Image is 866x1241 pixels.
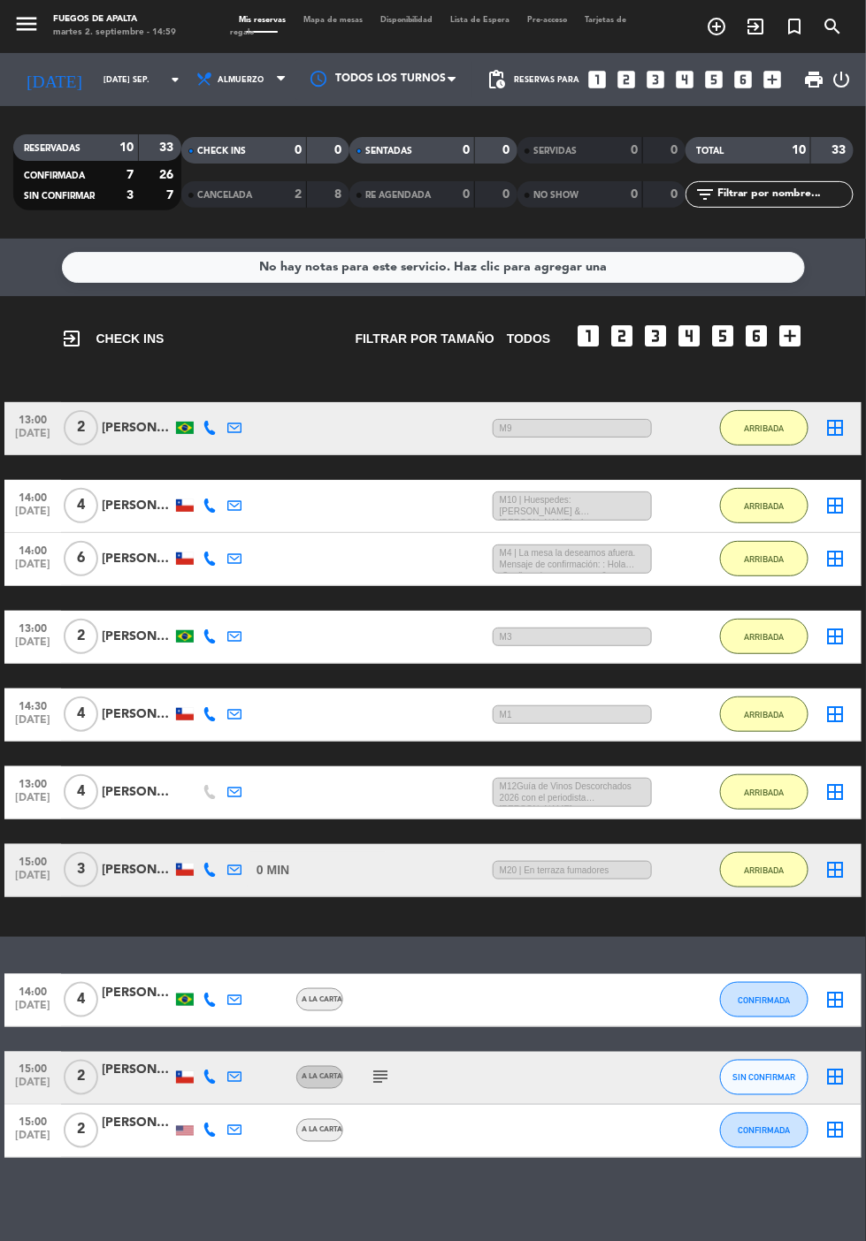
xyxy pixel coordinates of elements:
[102,496,172,516] div: [PERSON_NAME]
[102,627,172,647] div: [PERSON_NAME]
[11,1000,55,1020] span: [DATE]
[463,188,470,201] strong: 0
[218,75,264,85] span: Almuerzo
[24,144,80,153] span: RESERVADAS
[126,189,134,202] strong: 3
[102,860,172,880] div: [PERSON_NAME]
[493,419,652,438] span: M9
[102,1061,172,1081] div: [PERSON_NAME]
[824,859,846,880] i: border_all
[824,781,846,803] i: border_all
[64,1113,98,1148] span: 2
[824,626,846,647] i: border_all
[745,632,785,642] span: ARRIBADA
[102,418,172,438] div: [PERSON_NAME]
[165,69,186,90] i: arrow_drop_down
[493,491,652,522] span: M10 | Huespedes: [PERSON_NAME] & [PERSON_NAME] x4
[493,778,652,808] span: M12Guía de Vinos Descorchados 2026 con el periodista [PERSON_NAME]
[745,501,785,511] span: ARRIBADA
[64,852,98,887] span: 3
[716,185,853,204] input: Filtrar por nombre...
[696,147,724,156] span: TOTAL
[720,410,809,445] button: ARRIBADA
[631,144,638,156] strong: 0
[761,68,784,91] i: add_box
[64,488,98,523] span: 4
[119,141,134,154] strong: 10
[13,62,95,97] i: [DATE]
[463,144,470,156] strong: 0
[11,506,55,526] span: [DATE]
[295,144,302,156] strong: 0
[160,169,178,181] strong: 26
[644,68,667,91] i: looks_3
[365,147,412,156] span: SENTADAS
[720,852,809,887] button: ARRIBADA
[102,704,172,725] div: [PERSON_NAME]
[777,322,805,350] i: add_box
[197,191,252,200] span: CANCELADA
[302,1074,342,1081] span: A LA CARTA
[702,68,725,91] i: looks_5
[160,141,178,154] strong: 33
[745,865,785,875] span: ARRIBADA
[11,486,55,506] span: 14:00
[824,417,846,438] i: border_all
[694,184,716,205] i: filter_list
[671,188,682,201] strong: 0
[11,870,55,890] span: [DATE]
[370,1067,391,1088] i: subject
[493,861,652,879] span: M20 | En terraza fumadores
[62,328,83,349] i: exit_to_app
[533,191,579,200] span: NO SHOW
[493,544,652,575] span: M4 | La mesa la deseamos afuera. Mensaje de confirmación: : Hola ,Confirmo la reserva para 6 pers...
[615,68,638,91] i: looks_two
[11,559,55,579] span: [DATE]
[739,995,791,1005] span: CONFIRMADA
[533,147,577,156] span: SERVIDAS
[11,408,55,429] span: 13:00
[720,697,809,732] button: ARRIBADA
[720,541,809,576] button: ARRIBADA
[586,68,609,91] i: looks_one
[302,996,342,1003] span: A LA CARTA
[507,329,551,349] span: TODOS
[745,423,785,433] span: ARRIBADA
[11,1077,55,1098] span: [DATE]
[823,16,844,37] i: search
[720,982,809,1017] button: CONFIRMADA
[53,13,176,27] div: Fuegos de Apalta
[24,171,85,180] span: CONFIRMADA
[62,328,165,349] span: CHECK INS
[102,983,172,1003] div: [PERSON_NAME]
[745,710,785,719] span: ARRIBADA
[824,1120,846,1141] i: border_all
[11,636,55,657] span: [DATE]
[11,714,55,735] span: [DATE]
[11,850,55,871] span: 15:00
[720,1113,809,1148] button: CONFIRMADA
[493,628,652,646] span: M3
[642,322,671,350] i: looks_3
[64,1060,98,1095] span: 2
[11,1058,55,1078] span: 15:00
[64,697,98,732] span: 4
[486,69,507,90] span: pending_actions
[442,16,519,24] span: Lista de Espera
[720,1060,809,1095] button: SIN CONFIRMAR
[745,788,785,797] span: ARRIBADA
[64,541,98,576] span: 6
[503,188,514,201] strong: 0
[197,147,246,156] span: CHECK INS
[167,189,178,202] strong: 7
[356,329,494,349] span: Filtrar por tamaño
[706,16,727,37] i: add_circle_outline
[295,188,302,201] strong: 2
[53,27,176,40] div: martes 2. septiembre - 14:59
[372,16,442,24] span: Disponibilidad
[11,617,55,637] span: 13:00
[230,16,295,24] span: Mis reservas
[230,16,627,36] span: Tarjetas de regalo
[24,192,95,201] span: SIN CONFIRMAR
[493,705,652,724] span: M1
